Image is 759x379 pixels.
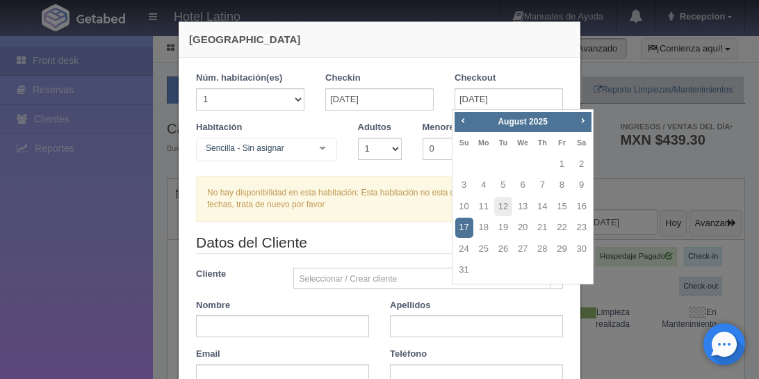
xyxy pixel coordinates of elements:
a: 7 [533,175,551,195]
span: Saturday [577,138,586,147]
span: 2025 [529,117,548,127]
a: 6 [514,175,532,195]
input: DD-MM-AAAA [455,88,563,111]
span: August [498,117,526,127]
a: Prev [456,113,471,129]
span: Thursday [538,138,547,147]
label: Nombre [196,299,230,312]
label: Checkin [325,72,361,85]
label: Teléfono [390,348,427,361]
a: 14 [533,197,551,217]
a: 22 [553,218,571,238]
span: Tuesday [499,138,507,147]
a: 20 [514,218,532,238]
legend: Datos del Cliente [196,232,563,254]
a: 11 [475,197,493,217]
a: 3 [455,175,473,195]
label: Núm. habitación(es) [196,72,282,85]
span: Wednesday [517,138,528,147]
a: 5 [494,175,512,195]
a: 26 [494,239,512,259]
a: 27 [514,239,532,259]
a: 31 [455,260,473,280]
a: Next [575,113,590,129]
span: Prev [457,115,468,126]
a: 10 [455,197,473,217]
a: 28 [533,239,551,259]
a: 25 [475,239,493,259]
a: 8 [553,175,571,195]
label: Apellidos [390,299,431,312]
a: 16 [573,197,591,217]
a: 18 [475,218,493,238]
span: Next [577,115,588,126]
div: No hay disponibilidad en esta habitación: Esta habitación no esta disponible en el rango de fecha... [196,176,563,222]
label: Menores [423,121,459,134]
span: Sunday [459,138,469,147]
label: Checkout [455,72,496,85]
a: 19 [494,218,512,238]
span: Monday [478,138,489,147]
h4: [GEOGRAPHIC_DATA] [189,32,570,47]
label: Email [196,348,220,361]
span: Seleccionar / Crear cliente [300,268,545,289]
a: 12 [494,197,512,217]
label: Cliente [186,268,283,281]
input: DD-MM-AAAA [325,88,434,111]
a: 17 [455,218,473,238]
a: 21 [533,218,551,238]
a: Seleccionar / Crear cliente [293,268,564,289]
label: Habitación [196,121,242,134]
a: 4 [475,175,493,195]
label: Adultos [358,121,391,134]
a: 13 [514,197,532,217]
a: 24 [455,239,473,259]
a: 1 [553,154,571,175]
span: Friday [558,138,566,147]
a: 9 [573,175,591,195]
a: 23 [573,218,591,238]
a: 15 [553,197,571,217]
a: 30 [573,239,591,259]
a: 29 [553,239,571,259]
span: Sencilla - Sin asignar [202,141,309,155]
a: 2 [573,154,591,175]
